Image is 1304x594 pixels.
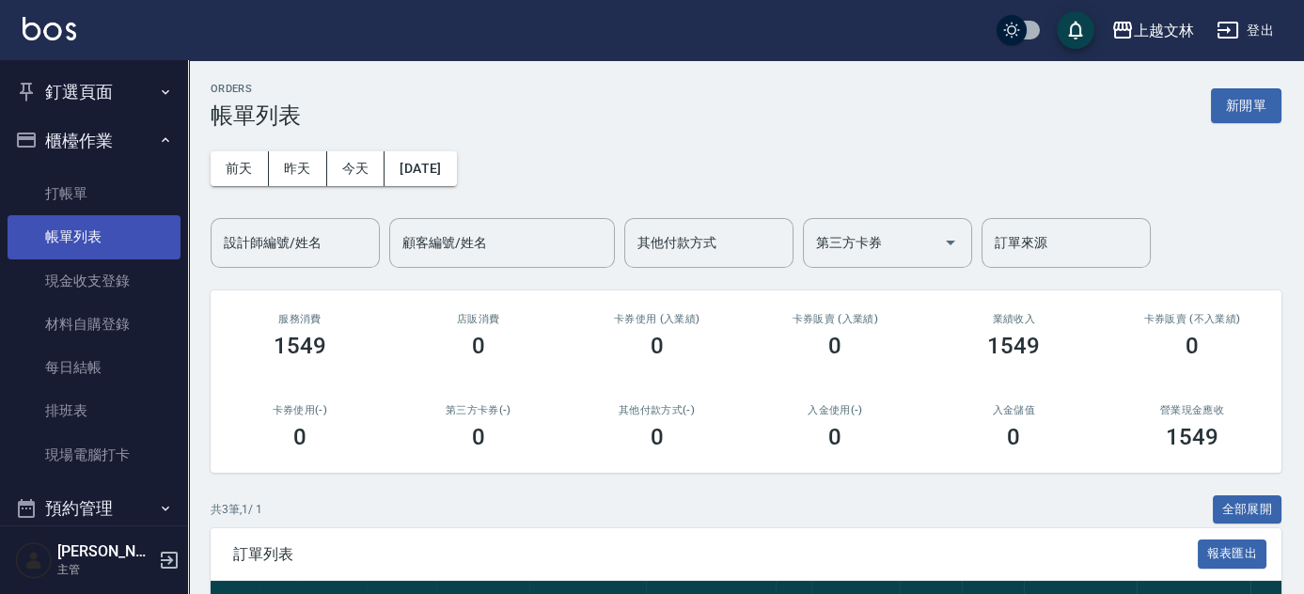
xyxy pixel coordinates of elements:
[8,389,181,432] a: 排班表
[8,303,181,346] a: 材料自購登錄
[293,424,306,450] h3: 0
[1125,404,1259,416] h2: 營業現金應收
[8,433,181,477] a: 現場電腦打卡
[1134,19,1194,42] div: 上越文林
[1213,495,1282,524] button: 全部展開
[8,346,181,389] a: 每日結帳
[651,424,664,450] h3: 0
[211,151,269,186] button: 前天
[8,117,181,165] button: 櫃檯作業
[768,404,902,416] h2: 入金使用(-)
[23,17,76,40] img: Logo
[651,333,664,359] h3: 0
[15,541,53,579] img: Person
[1104,11,1202,50] button: 上越文林
[935,227,966,258] button: Open
[828,424,841,450] h3: 0
[768,313,902,325] h2: 卡券販賣 (入業績)
[1186,333,1199,359] h3: 0
[1057,11,1094,49] button: save
[590,404,724,416] h2: 其他付款方式(-)
[1211,88,1281,123] button: 新開單
[57,542,153,561] h5: [PERSON_NAME]
[1198,544,1267,562] a: 報表匯出
[233,404,367,416] h2: 卡券使用(-)
[947,404,1080,416] h2: 入金儲值
[412,404,545,416] h2: 第三方卡券(-)
[1198,539,1267,569] button: 報表匯出
[472,424,485,450] h3: 0
[1166,424,1218,450] h3: 1549
[233,313,367,325] h3: 服務消費
[987,333,1040,359] h3: 1549
[57,561,153,578] p: 主管
[1007,424,1020,450] h3: 0
[269,151,327,186] button: 昨天
[590,313,724,325] h2: 卡券使用 (入業績)
[211,102,301,129] h3: 帳單列表
[1209,13,1281,48] button: 登出
[947,313,1080,325] h2: 業績收入
[8,172,181,215] a: 打帳單
[8,484,181,533] button: 預約管理
[327,151,385,186] button: 今天
[8,215,181,258] a: 帳單列表
[8,259,181,303] a: 現金收支登錄
[472,333,485,359] h3: 0
[1211,96,1281,114] a: 新開單
[211,83,301,95] h2: ORDERS
[1125,313,1259,325] h2: 卡券販賣 (不入業績)
[274,333,326,359] h3: 1549
[828,333,841,359] h3: 0
[385,151,456,186] button: [DATE]
[8,68,181,117] button: 釘選頁面
[412,313,545,325] h2: 店販消費
[233,545,1198,564] span: 訂單列表
[211,501,262,518] p: 共 3 筆, 1 / 1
